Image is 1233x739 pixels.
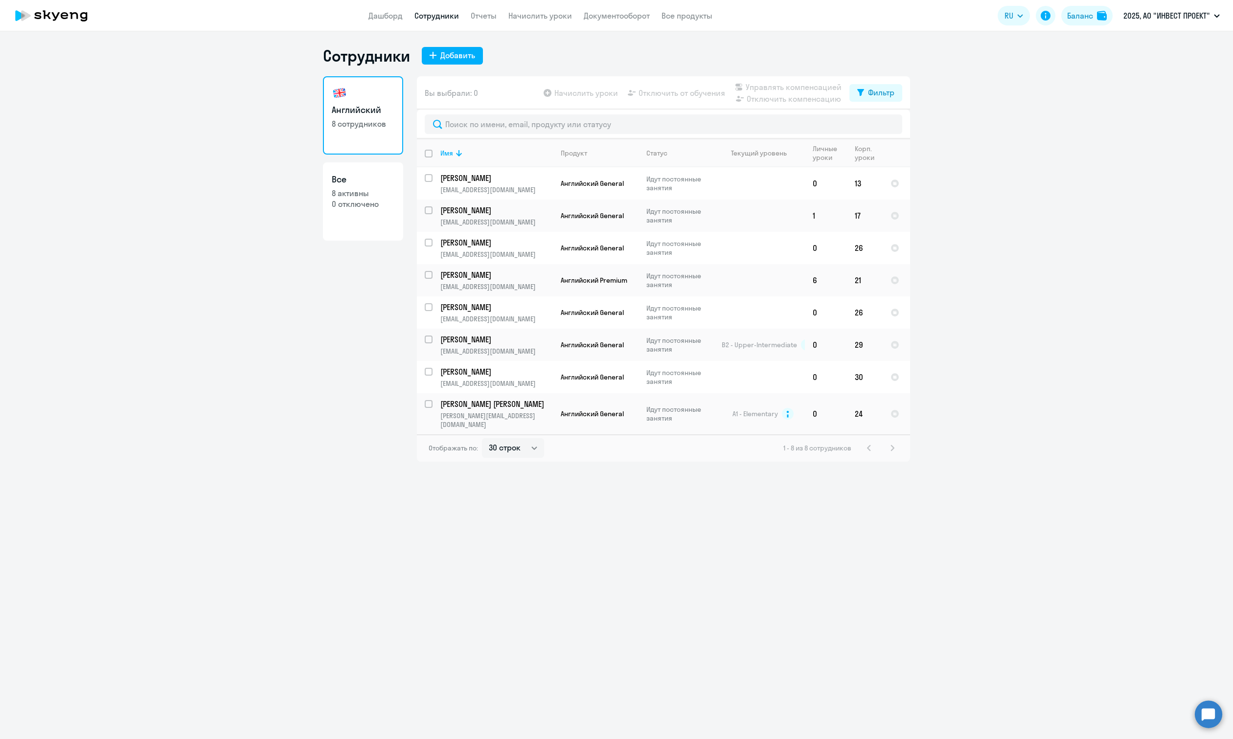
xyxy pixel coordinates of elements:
[561,149,638,157] div: Продукт
[847,329,883,361] td: 29
[440,49,475,61] div: Добавить
[646,368,713,386] p: Идут постоянные занятия
[561,340,624,349] span: Английский General
[805,200,847,232] td: 1
[847,264,883,296] td: 21
[561,308,624,317] span: Английский General
[440,334,552,345] a: [PERSON_NAME]
[1005,10,1013,22] span: RU
[646,149,713,157] div: Статус
[332,104,394,116] h3: Английский
[440,149,552,157] div: Имя
[561,409,624,418] span: Английский General
[440,302,551,313] p: [PERSON_NAME]
[783,444,851,452] span: 1 - 8 из 8 сотрудников
[813,144,840,162] div: Личные уроки
[440,366,552,377] a: [PERSON_NAME]
[561,373,624,381] span: Английский General
[440,366,551,377] p: [PERSON_NAME]
[813,144,846,162] div: Личные уроки
[440,205,551,216] p: [PERSON_NAME]
[646,175,713,192] p: Идут постоянные занятия
[847,393,883,434] td: 24
[805,232,847,264] td: 0
[414,11,459,21] a: Сотрудники
[440,173,552,183] a: [PERSON_NAME]
[368,11,403,21] a: Дашборд
[471,11,497,21] a: Отчеты
[508,11,572,21] a: Начислить уроки
[323,162,403,241] a: Все8 активны0 отключено
[440,334,551,345] p: [PERSON_NAME]
[847,232,883,264] td: 26
[332,118,394,129] p: 8 сотрудников
[440,379,552,388] p: [EMAIL_ADDRESS][DOMAIN_NAME]
[440,399,552,409] a: [PERSON_NAME] [PERSON_NAME]
[855,144,882,162] div: Корп. уроки
[440,185,552,194] p: [EMAIL_ADDRESS][DOMAIN_NAME]
[1119,4,1225,27] button: 2025, АО "ИНВЕСТ ПРОЕКТ"
[646,207,713,224] p: Идут постоянные занятия
[440,302,552,313] a: [PERSON_NAME]
[440,173,551,183] p: [PERSON_NAME]
[561,276,627,285] span: Английский Premium
[847,200,883,232] td: 17
[561,211,624,220] span: Английский General
[855,144,876,162] div: Корп. уроки
[440,282,552,291] p: [EMAIL_ADDRESS][DOMAIN_NAME]
[561,179,624,188] span: Английский General
[646,149,667,157] div: Статус
[1097,11,1107,21] img: balance
[805,264,847,296] td: 6
[805,296,847,329] td: 0
[440,411,552,429] p: [PERSON_NAME][EMAIL_ADDRESS][DOMAIN_NAME]
[847,167,883,200] td: 13
[847,296,883,329] td: 26
[646,336,713,354] p: Идут постоянные занятия
[805,361,847,393] td: 0
[440,149,453,157] div: Имя
[732,409,778,418] span: A1 - Elementary
[868,87,894,98] div: Фильтр
[1067,10,1093,22] div: Баланс
[646,239,713,257] p: Идут постоянные занятия
[332,188,394,199] p: 8 активны
[425,114,902,134] input: Поиск по имени, email, продукту или статусу
[440,237,551,248] p: [PERSON_NAME]
[584,11,650,21] a: Документооборот
[646,304,713,321] p: Идут постоянные занятия
[440,347,552,356] p: [EMAIL_ADDRESS][DOMAIN_NAME]
[998,6,1030,25] button: RU
[847,361,883,393] td: 30
[646,405,713,423] p: Идут постоянные занятия
[805,393,847,434] td: 0
[722,340,797,349] span: B2 - Upper-Intermediate
[323,76,403,155] a: Английский8 сотрудников
[332,199,394,209] p: 0 отключено
[805,167,847,200] td: 0
[1123,10,1210,22] p: 2025, АО "ИНВЕСТ ПРОЕКТ"
[440,399,551,409] p: [PERSON_NAME] [PERSON_NAME]
[722,149,804,157] div: Текущий уровень
[323,46,410,66] h1: Сотрудники
[422,47,483,65] button: Добавить
[440,269,551,280] p: [PERSON_NAME]
[440,237,552,248] a: [PERSON_NAME]
[440,314,552,323] p: [EMAIL_ADDRESS][DOMAIN_NAME]
[1061,6,1113,25] button: Балансbalance
[332,85,347,101] img: english
[646,271,713,289] p: Идут постоянные занятия
[849,84,902,102] button: Фильтр
[425,87,478,99] span: Вы выбрали: 0
[805,329,847,361] td: 0
[561,149,587,157] div: Продукт
[440,250,552,259] p: [EMAIL_ADDRESS][DOMAIN_NAME]
[332,173,394,186] h3: Все
[731,149,787,157] div: Текущий уровень
[440,269,552,280] a: [PERSON_NAME]
[662,11,712,21] a: Все продукты
[440,205,552,216] a: [PERSON_NAME]
[561,244,624,252] span: Английский General
[429,444,478,452] span: Отображать по:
